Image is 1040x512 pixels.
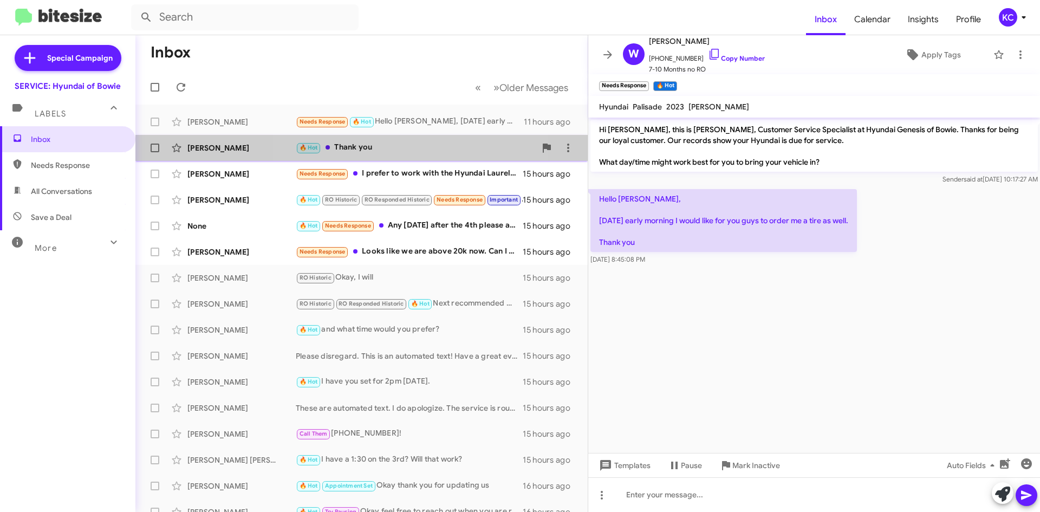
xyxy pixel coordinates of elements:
span: [PERSON_NAME] [649,35,765,48]
span: 🔥 Hot [353,118,371,125]
span: Inbox [31,134,123,145]
button: Next [487,76,575,99]
div: Please disregard. This is an automated text! Have a great evening! [296,351,523,361]
button: Templates [588,456,659,475]
span: 🔥 Hot [300,196,318,203]
div: [PERSON_NAME] [187,481,296,491]
div: [PERSON_NAME] [187,142,296,153]
div: I have you set for 2pm [DATE]. [296,375,523,388]
button: Pause [659,456,711,475]
div: KC [999,8,1017,27]
div: None [187,221,296,231]
div: Hello [PERSON_NAME], [DATE] early morning I would like for you guys to order me a tire as well. T... [296,115,524,128]
div: I prefer to work with the Hyundai Laurel service center. Thank you. [296,167,523,180]
span: W [628,46,639,63]
p: Hello [PERSON_NAME], [DATE] early morning I would like for you guys to order me a tire as well. T... [590,189,857,252]
span: RO Historic [325,196,357,203]
span: 7-10 Months no RO [649,64,765,75]
button: Apply Tags [877,45,988,64]
div: [PHONE_NUMBER]! [296,427,523,440]
div: 15 hours ago [523,403,579,413]
div: [PERSON_NAME] [187,273,296,283]
div: 15 hours ago [523,455,579,465]
a: Profile [947,4,990,35]
div: 15 hours ago [523,273,579,283]
span: Labels [35,109,66,119]
span: 🔥 Hot [300,378,318,385]
span: [DATE] 8:45:08 PM [590,255,645,263]
span: Templates [597,456,651,475]
span: « [475,81,481,94]
div: [PERSON_NAME] [187,116,296,127]
div: Any [DATE] after the 4th please and thank you. [296,219,523,232]
span: Pause [681,456,702,475]
div: 16 hours ago [523,481,579,491]
span: Hyundai [599,102,628,112]
span: Needs Response [325,222,371,229]
div: [PERSON_NAME] [PERSON_NAME] [187,455,296,465]
span: 2023 [666,102,684,112]
span: RO Historic [300,274,331,281]
span: Needs Response [300,118,346,125]
nav: Page navigation example [469,76,575,99]
small: 🔥 Hot [653,81,677,91]
div: [PERSON_NAME] [187,195,296,205]
span: Older Messages [499,82,568,94]
span: said at [964,175,983,183]
div: Service for what [296,193,523,206]
span: Needs Response [300,248,346,255]
span: [PHONE_NUMBER] [649,48,765,64]
button: Previous [469,76,487,99]
small: Needs Response [599,81,649,91]
a: Special Campaign [15,45,121,71]
span: Needs Response [31,160,123,171]
div: Okay, I will [296,271,523,284]
div: SERVICE: Hyundai of Bowie [15,81,121,92]
span: Auto Fields [947,456,999,475]
span: All Conversations [31,186,92,197]
a: Copy Number [708,54,765,62]
div: [PERSON_NAME] [187,377,296,387]
div: [PERSON_NAME] [187,325,296,335]
div: 15 hours ago [523,168,579,179]
div: I have a 1:30 on the 3rd? Will that work? [296,453,523,466]
span: 🔥 Hot [411,300,430,307]
span: 🔥 Hot [300,144,318,151]
div: 15 hours ago [523,325,579,335]
span: 🔥 Hot [300,222,318,229]
span: Appointment Set [325,482,373,489]
span: Important [490,196,518,203]
div: Looks like we are above 20k now. Can I schedule for [DATE] [296,245,523,258]
div: 15 hours ago [523,377,579,387]
div: 15 hours ago [523,247,579,257]
div: [PERSON_NAME] [187,299,296,309]
span: RO Historic [300,300,331,307]
div: Okay thank you for updating us [296,479,523,492]
a: Calendar [846,4,899,35]
a: Insights [899,4,947,35]
a: Inbox [806,4,846,35]
div: [PERSON_NAME] [187,351,296,361]
div: These are automated text. I do apologize. The service is roughly recommended at or around 8,000 m... [296,403,523,413]
span: 🔥 Hot [300,326,318,333]
span: Mark Inactive [732,456,780,475]
span: Special Campaign [47,53,113,63]
span: Save a Deal [31,212,71,223]
div: [PERSON_NAME] [187,403,296,413]
span: [PERSON_NAME] [688,102,749,112]
div: 11 hours ago [524,116,579,127]
div: 15 hours ago [523,351,579,361]
div: 15 hours ago [523,221,579,231]
div: 15 hours ago [523,429,579,439]
span: Needs Response [300,170,346,177]
span: 🔥 Hot [300,456,318,463]
div: [PERSON_NAME] [187,168,296,179]
span: Sender [DATE] 10:17:27 AM [942,175,1038,183]
span: Needs Response [437,196,483,203]
div: and what time would you prefer? [296,323,523,336]
button: Auto Fields [938,456,1007,475]
button: KC [990,8,1028,27]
